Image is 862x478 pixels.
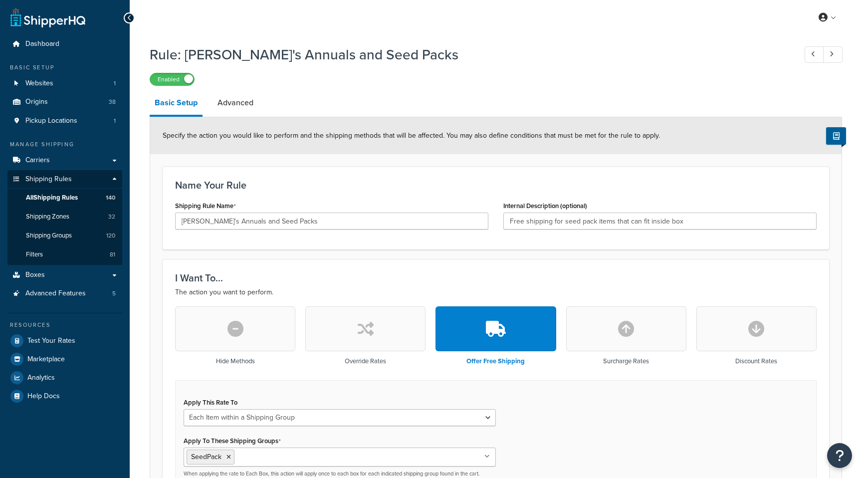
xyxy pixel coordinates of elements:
[150,45,786,64] h1: Rule: [PERSON_NAME]'s Annuals and Seed Packs
[27,374,55,382] span: Analytics
[175,286,817,298] p: The action you want to perform.
[25,98,48,106] span: Origins
[175,180,817,191] h3: Name Your Rule
[109,98,116,106] span: 38
[25,156,50,165] span: Carriers
[503,202,587,210] label: Internal Description (optional)
[114,79,116,88] span: 1
[7,189,122,207] a: AllShipping Rules140
[25,271,45,279] span: Boxes
[826,127,846,145] button: Show Help Docs
[7,284,122,303] a: Advanced Features5
[26,250,43,259] span: Filters
[345,358,386,365] h3: Override Rates
[7,227,122,245] li: Shipping Groups
[7,170,122,265] li: Shipping Rules
[27,355,65,364] span: Marketplace
[7,208,122,226] li: Shipping Zones
[7,350,122,368] a: Marketplace
[213,91,258,115] a: Advanced
[7,387,122,405] a: Help Docs
[7,35,122,53] a: Dashboard
[106,194,115,202] span: 140
[7,140,122,149] div: Manage Shipping
[7,112,122,130] li: Pickup Locations
[7,332,122,350] a: Test Your Rates
[7,245,122,264] li: Filters
[175,272,817,283] h3: I Want To...
[27,392,60,401] span: Help Docs
[7,74,122,93] a: Websites1
[735,358,777,365] h3: Discount Rates
[7,245,122,264] a: Filters81
[110,250,115,259] span: 81
[7,369,122,387] a: Analytics
[175,202,236,210] label: Shipping Rule Name
[25,40,59,48] span: Dashboard
[184,437,281,445] label: Apply To These Shipping Groups
[7,321,122,329] div: Resources
[27,337,75,345] span: Test Your Rates
[827,443,852,468] button: Open Resource Center
[114,117,116,125] span: 1
[191,452,221,462] span: SeedPack
[7,151,122,170] a: Carriers
[112,289,116,298] span: 5
[184,399,237,406] label: Apply This Rate To
[163,130,660,141] span: Specify the action you would like to perform and the shipping methods that will be affected. You ...
[7,93,122,111] a: Origins38
[805,46,824,63] a: Previous Record
[150,91,203,117] a: Basic Setup
[26,194,78,202] span: All Shipping Rules
[26,213,69,221] span: Shipping Zones
[7,227,122,245] a: Shipping Groups120
[7,93,122,111] li: Origins
[25,79,53,88] span: Websites
[7,170,122,189] a: Shipping Rules
[7,74,122,93] li: Websites
[108,213,115,221] span: 32
[25,175,72,184] span: Shipping Rules
[7,63,122,72] div: Basic Setup
[7,112,122,130] a: Pickup Locations1
[26,232,72,240] span: Shipping Groups
[150,73,194,85] label: Enabled
[466,358,525,365] h3: Offer Free Shipping
[7,266,122,284] a: Boxes
[25,289,86,298] span: Advanced Features
[216,358,255,365] h3: Hide Methods
[106,232,115,240] span: 120
[25,117,77,125] span: Pickup Locations
[823,46,843,63] a: Next Record
[603,358,649,365] h3: Surcharge Rates
[7,284,122,303] li: Advanced Features
[7,208,122,226] a: Shipping Zones32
